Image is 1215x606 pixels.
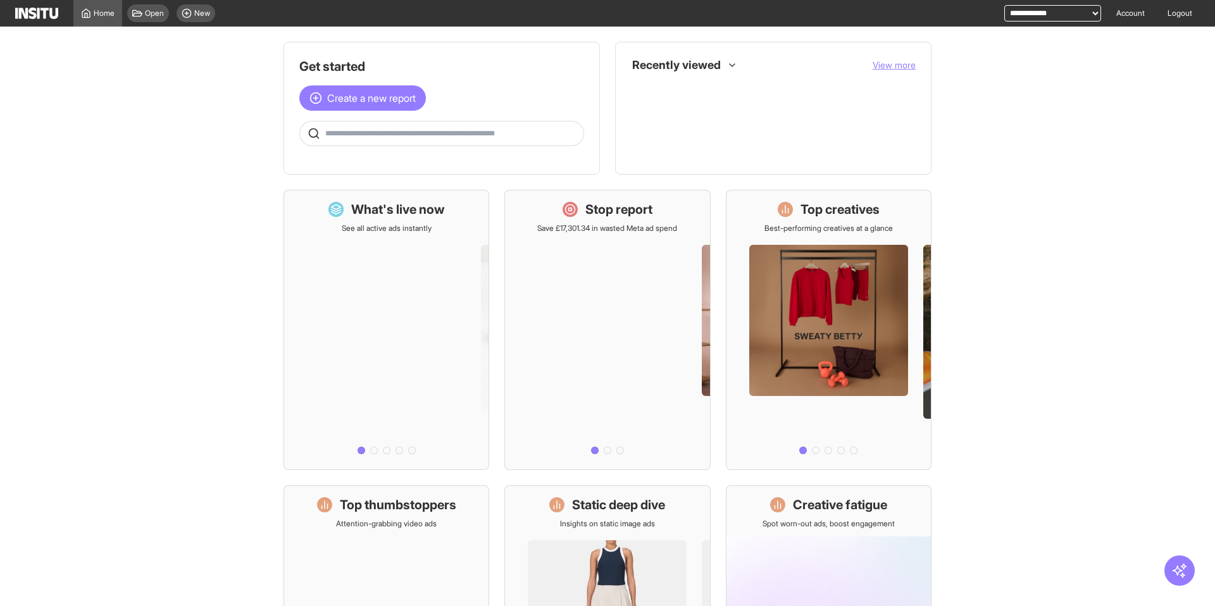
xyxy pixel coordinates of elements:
[351,201,445,218] h1: What's live now
[299,85,426,111] button: Create a new report
[801,201,880,218] h1: Top creatives
[726,190,931,470] a: Top creativesBest-performing creatives at a glance
[145,8,164,18] span: Open
[585,201,652,218] h1: Stop report
[537,223,677,233] p: Save £17,301.34 in wasted Meta ad spend
[504,190,710,470] a: Stop reportSave £17,301.34 in wasted Meta ad spend
[340,496,456,514] h1: Top thumbstoppers
[560,519,655,529] p: Insights on static image ads
[327,90,416,106] span: Create a new report
[764,223,893,233] p: Best-performing creatives at a glance
[336,519,437,529] p: Attention-grabbing video ads
[873,59,916,71] button: View more
[194,8,210,18] span: New
[342,223,432,233] p: See all active ads instantly
[873,59,916,70] span: View more
[283,190,489,470] a: What's live nowSee all active ads instantly
[94,8,115,18] span: Home
[299,58,584,75] h1: Get started
[572,496,665,514] h1: Static deep dive
[15,8,58,19] img: Logo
